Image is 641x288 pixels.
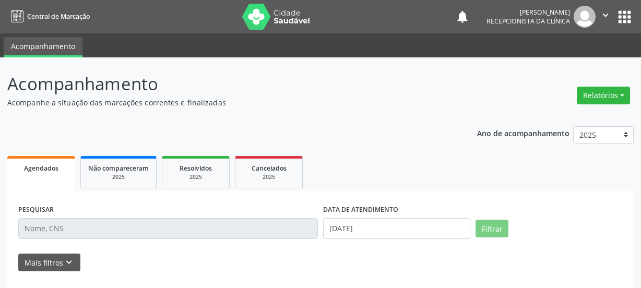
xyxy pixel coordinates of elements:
i: keyboard_arrow_down [63,257,75,268]
button: Filtrar [476,220,508,237]
button: Mais filtroskeyboard_arrow_down [18,254,80,272]
div: [PERSON_NAME] [486,8,570,17]
img: img [574,6,596,28]
a: Central de Marcação [7,8,90,25]
span: Não compareceram [88,164,149,173]
span: Resolvidos [180,164,212,173]
a: Acompanhamento [4,37,82,57]
p: Ano de acompanhamento [477,126,569,139]
button:  [596,6,615,28]
button: Relatórios [577,87,630,104]
div: 2025 [88,173,149,181]
p: Acompanhe a situação das marcações correntes e finalizadas [7,97,446,108]
button: notifications [455,9,470,24]
span: Central de Marcação [27,12,90,21]
p: Acompanhamento [7,71,446,97]
input: Nome, CNS [18,218,318,239]
input: Selecione um intervalo [323,218,470,239]
div: 2025 [243,173,295,181]
button: apps [615,8,634,26]
div: 2025 [170,173,222,181]
label: DATA DE ATENDIMENTO [323,202,398,218]
span: Agendados [24,164,58,173]
span: Cancelados [252,164,287,173]
i:  [600,9,611,21]
span: Recepcionista da clínica [486,17,570,26]
label: PESQUISAR [18,202,54,218]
